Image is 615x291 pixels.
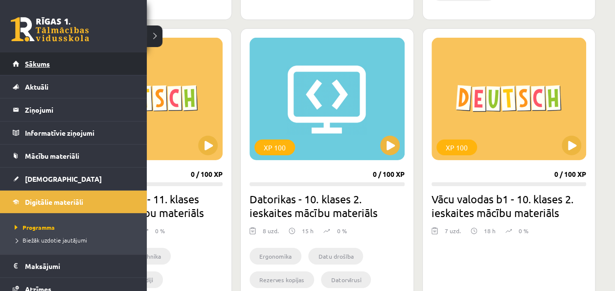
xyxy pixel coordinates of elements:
a: [DEMOGRAPHIC_DATA] [13,168,135,190]
li: Datorvīrusi [321,271,371,288]
p: 18 h [484,226,496,235]
a: Informatīvie ziņojumi [13,121,135,144]
legend: Maksājumi [25,255,135,277]
li: Rezerves kopijas [250,271,314,288]
span: [DEMOGRAPHIC_DATA] [25,174,102,183]
a: Rīgas 1. Tālmācības vidusskola [11,17,89,42]
span: Biežāk uzdotie jautājumi [12,236,87,244]
li: Datu drošība [308,248,363,265]
a: Ziņojumi [13,98,135,121]
a: Sākums [13,52,135,75]
div: 7 uzd. [445,226,461,241]
p: 15 h [302,226,314,235]
a: Digitālie materiāli [13,191,135,213]
span: Sākums [25,59,50,68]
span: Aktuāli [25,82,48,91]
a: Aktuāli [13,75,135,98]
li: tehnika [131,248,171,265]
div: XP 100 [436,140,477,155]
div: XP 100 [254,140,295,155]
h2: Vācu valodas b1 - 10. klases 2. ieskaites mācību materiāls [432,192,586,219]
a: Programma [12,223,137,232]
legend: Ziņojumi [25,98,135,121]
a: Maksājumi [13,255,135,277]
span: Digitālie materiāli [25,197,83,206]
p: 0 % [337,226,346,235]
a: Biežāk uzdotie jautājumi [12,236,137,244]
p: 0 % [519,226,528,235]
span: Programma [12,223,55,231]
legend: Informatīvie ziņojumi [25,121,135,144]
h2: Datorikas - 10. klases 2. ieskaites mācību materiāls [250,192,404,219]
span: Mācību materiāli [25,151,79,160]
div: 8 uzd. [263,226,279,241]
a: Mācību materiāli [13,145,135,167]
p: 0 % [155,226,165,235]
li: Ergonomika [250,248,301,265]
